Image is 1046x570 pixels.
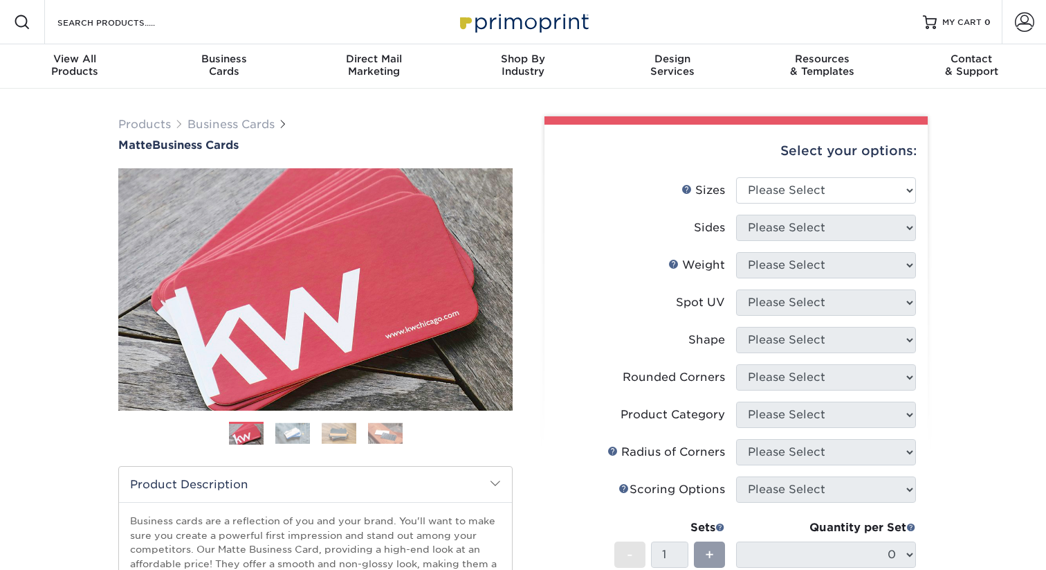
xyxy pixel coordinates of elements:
div: Sets [614,519,725,536]
span: Design [598,53,747,65]
img: Primoprint [454,7,592,37]
a: BusinessCards [149,44,299,89]
a: MatteBusiness Cards [118,139,513,152]
a: Shop ByIndustry [448,44,598,89]
img: Matte 01 [118,92,513,487]
img: Business Cards 01 [229,417,264,452]
div: Product Category [621,407,725,423]
div: Sizes [681,182,725,199]
a: Direct MailMarketing [299,44,448,89]
a: DesignServices [598,44,747,89]
div: Rounded Corners [623,369,725,386]
div: Industry [448,53,598,78]
span: + [705,544,714,565]
div: Services [598,53,747,78]
img: Business Cards 03 [322,422,356,444]
a: Business Cards [187,118,275,131]
div: Radius of Corners [607,444,725,461]
span: Shop By [448,53,598,65]
a: Products [118,118,171,131]
div: Weight [668,257,725,274]
span: Resources [747,53,897,65]
span: - [627,544,633,565]
div: & Support [897,53,1046,78]
a: Resources& Templates [747,44,897,89]
div: & Templates [747,53,897,78]
div: Sides [694,220,725,236]
div: Scoring Options [618,481,725,498]
span: Business [149,53,299,65]
h2: Product Description [119,467,512,502]
div: Quantity per Set [736,519,916,536]
span: Direct Mail [299,53,448,65]
div: Shape [688,332,725,348]
img: Business Cards 02 [275,422,310,444]
span: Matte [118,139,152,152]
a: Contact& Support [897,44,1046,89]
input: SEARCH PRODUCTS..... [56,14,191,30]
div: Spot UV [676,294,725,311]
h1: Business Cards [118,139,513,152]
div: Marketing [299,53,448,78]
img: Business Cards 04 [368,422,403,444]
div: Select your options: [556,125,917,177]
span: MY CART [942,17,982,28]
span: Contact [897,53,1046,65]
span: 0 [984,17,991,27]
div: Cards [149,53,299,78]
